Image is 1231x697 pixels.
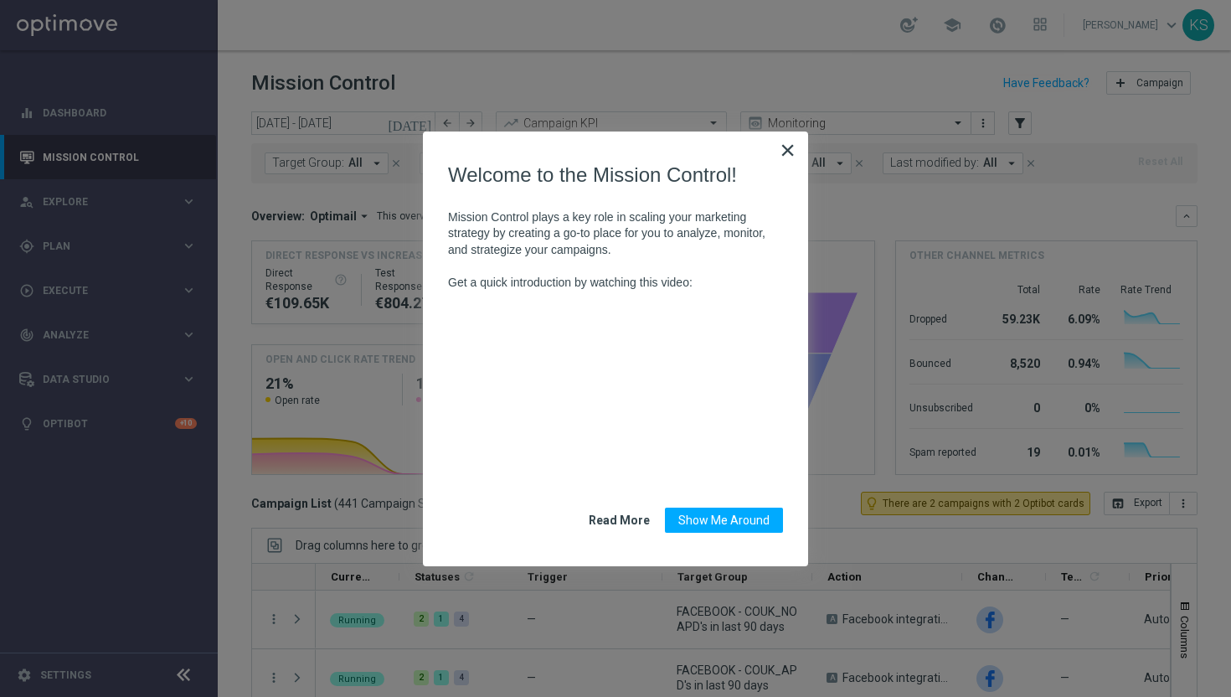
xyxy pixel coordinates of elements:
[780,137,796,163] button: Close
[448,275,783,292] p: Get a quick introduction by watching this video:
[575,508,663,533] button: Read More
[448,161,783,189] p: Welcome to the Mission Control!
[448,209,783,259] p: Mission Control plays a key role in scaling your marketing strategy by creating a go-to place for...
[665,508,783,533] button: Show Me Around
